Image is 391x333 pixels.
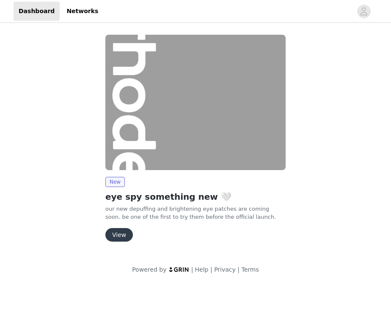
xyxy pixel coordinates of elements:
[237,266,240,273] span: |
[168,267,190,272] img: logo
[191,266,193,273] span: |
[105,232,133,238] a: View
[214,266,236,273] a: Privacy
[195,266,209,273] a: Help
[105,205,286,221] p: our new depuffing and brightening eye patches are coming soon. be one of the first to try them be...
[105,177,125,187] span: New
[132,266,166,273] span: Powered by
[105,190,286,203] h2: eye spy something new 🤍
[210,266,212,273] span: |
[105,35,286,170] img: rhode skin
[360,5,368,18] div: avatar
[105,228,133,242] button: View
[14,2,60,21] a: Dashboard
[61,2,103,21] a: Networks
[241,266,259,273] a: Terms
